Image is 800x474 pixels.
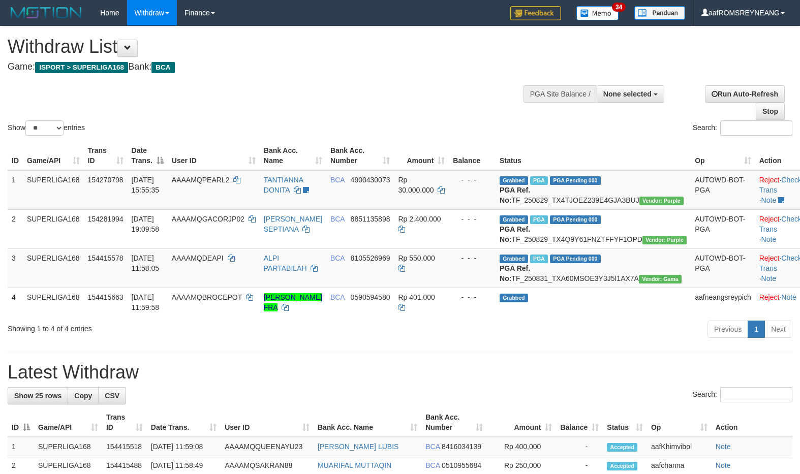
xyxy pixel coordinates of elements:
[8,387,68,404] a: Show 25 rows
[264,293,322,311] a: [PERSON_NAME] FRA
[260,141,326,170] th: Bank Acc. Name: activate to sort column ascending
[707,321,748,338] a: Previous
[102,437,147,456] td: 154415518
[394,141,449,170] th: Amount: activate to sort column ascending
[607,462,637,470] span: Accepted
[759,254,780,262] a: Reject
[398,293,435,301] span: Rp 401.000
[23,288,84,317] td: SUPERLIGA168
[453,175,491,185] div: - - -
[642,236,687,244] span: Vendor URL: https://trx4.1velocity.biz
[496,141,691,170] th: Status
[264,215,322,233] a: [PERSON_NAME] SEPTIANA
[8,408,34,437] th: ID: activate to sort column descending
[8,37,523,57] h1: Withdraw List
[756,103,785,120] a: Stop
[761,235,777,243] a: Note
[105,392,119,400] span: CSV
[720,120,792,136] input: Search:
[500,186,530,204] b: PGA Ref. No:
[23,141,84,170] th: Game/API: activate to sort column ascending
[35,62,128,73] span: ISPORT > SUPERLIGA168
[453,292,491,302] div: - - -
[168,141,260,170] th: User ID: activate to sort column ascending
[691,141,755,170] th: Op: activate to sort column ascending
[634,6,685,20] img: panduan.png
[8,170,23,210] td: 1
[88,293,124,301] span: 154415663
[221,408,314,437] th: User ID: activate to sort column ascending
[314,408,421,437] th: Bank Acc. Name: activate to sort column ascending
[132,254,160,272] span: [DATE] 11:58:05
[8,120,85,136] label: Show entries
[84,141,128,170] th: Trans ID: activate to sort column ascending
[398,176,434,194] span: Rp 30.000.000
[128,141,168,170] th: Date Trans.: activate to sort column descending
[264,254,307,272] a: ALPI PARTABILAH
[556,437,603,456] td: -
[98,387,126,404] a: CSV
[88,215,124,223] span: 154281994
[453,214,491,224] div: - - -
[8,362,792,383] h1: Latest Withdraw
[759,293,780,301] a: Reject
[8,209,23,248] td: 2
[500,255,528,263] span: Grabbed
[318,443,399,451] a: [PERSON_NAME] LUBIS
[716,443,731,451] a: Note
[398,254,435,262] span: Rp 550.000
[14,392,61,400] span: Show 25 rows
[330,254,345,262] span: BCA
[8,62,523,72] h4: Game: Bank:
[691,209,755,248] td: AUTOWD-BOT-PGA
[221,437,314,456] td: AAAAMQQUEENAYU23
[720,387,792,402] input: Search:
[132,293,160,311] span: [DATE] 11:59:58
[639,197,684,205] span: Vendor URL: https://trx4.1velocity.biz
[510,6,561,20] img: Feedback.jpg
[330,293,345,301] span: BCA
[453,253,491,263] div: - - -
[716,461,731,469] a: Note
[34,437,102,456] td: SUPERLIGA168
[612,3,626,12] span: 34
[550,255,601,263] span: PGA Pending
[712,408,792,437] th: Action
[530,176,548,185] span: Marked by aafmaleo
[556,408,603,437] th: Balance: activate to sort column ascending
[576,6,619,20] img: Button%20Memo.svg
[442,443,481,451] span: Copy 8416034139 to clipboard
[425,443,440,451] span: BCA
[761,196,777,204] a: Note
[132,176,160,194] span: [DATE] 15:55:35
[8,288,23,317] td: 4
[330,176,345,184] span: BCA
[500,176,528,185] span: Grabbed
[351,254,390,262] span: Copy 8105526969 to clipboard
[8,5,85,20] img: MOTION_logo.png
[530,255,548,263] span: Marked by aafsoycanthlai
[351,293,390,301] span: Copy 0590594580 to clipboard
[147,437,221,456] td: [DATE] 11:59:08
[550,176,601,185] span: PGA Pending
[318,461,391,469] a: MUARIFAL MUTTAQIN
[603,408,647,437] th: Status: activate to sort column ascending
[172,176,230,184] span: AAAAMQPEARL2
[88,176,124,184] span: 154270798
[759,176,780,184] a: Reject
[8,141,23,170] th: ID
[781,293,796,301] a: Note
[761,274,777,282] a: Note
[603,90,652,98] span: None selected
[693,120,792,136] label: Search:
[691,248,755,288] td: AUTOWD-BOT-PGA
[500,225,530,243] b: PGA Ref. No:
[496,248,691,288] td: TF_250831_TXA60MSOE3Y3J5I1AX7A
[764,321,792,338] a: Next
[647,437,712,456] td: aafKhimvibol
[172,254,224,262] span: AAAAMQDEAPI
[691,170,755,210] td: AUTOWD-BOT-PGA
[34,408,102,437] th: Game/API: activate to sort column ascending
[68,387,99,404] a: Copy
[449,141,496,170] th: Balance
